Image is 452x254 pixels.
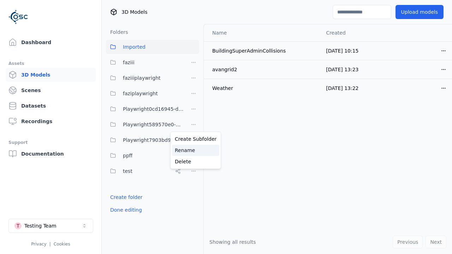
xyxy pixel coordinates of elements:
[172,133,219,145] a: Create Subfolder
[172,156,219,167] a: Delete
[172,145,219,156] a: Rename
